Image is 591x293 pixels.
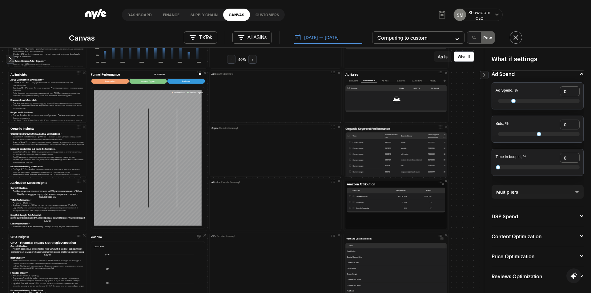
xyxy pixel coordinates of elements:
[429,85,446,91] th: Ad Spend
[442,169,458,175] td: 20805
[351,133,384,139] th: Type
[468,9,490,15] div: Showroom
[351,188,383,193] th: publisher
[10,222,85,225] h4: Lost Opportunities
[426,163,442,168] td: 1160025
[10,78,85,81] h4: ACOS Optimization & Profitability
[211,73,233,76] p: Ad
[13,173,85,181] li: Keyword Integration into Listings: внедрение 200+ высокочастотных и релевантных ключевых слов в з...
[384,169,399,175] td: 55341
[351,157,384,163] td: Current target
[211,127,238,130] p: Organic
[10,289,85,292] h4: Recommendations / Action Plan
[408,188,433,193] th: Clicks
[399,145,426,151] td: starlink
[10,111,85,114] h4: Budget Inefficiencies
[227,55,236,64] button: -
[13,282,85,287] li: High-ROI Potential: запуск SKU с высокой маржой и быстрой оборачиваемостью способен увеличить чис...
[13,53,85,58] li: Shopify: ~27K/month — продажи растут за счёт усиленной рекламы в Google Ads, Instagram и Facebook.
[345,277,446,282] td: Contribution Profit
[408,199,433,205] td: 79
[384,163,399,168] td: 59418
[496,190,579,194] button: Multipliers
[433,193,458,199] td: 104,580
[250,9,285,21] a: Customers
[433,199,458,205] td: 4
[433,188,458,193] th: Add to cart
[13,206,85,212] li: Opportunity: потенциал увеличения бюджета для масштабирования кампаний и тестирования новых ниш с...
[383,199,408,205] td: 3,160
[221,181,240,183] span: [Executive Summary]
[345,237,446,243] h2: Profit and Loss Statement
[154,73,165,76] div: What If Mode
[129,79,167,84] button: Amazon Organic
[10,98,85,101] h4: Revenue Growth Potential
[10,241,85,244] h3: CFO – Financial Impact & Strategic Allocation
[10,187,85,190] h4: Current Situation
[187,91,203,94] button: Amazon Organic
[345,243,445,248] th: Type
[384,139,399,145] td: 443880
[454,9,466,21] button: SM
[345,73,446,76] h3: Ad Sales
[13,274,85,277] li: Annual Lost Revenue: ~$3M/год.
[384,133,399,139] th: Search Volume SQ
[399,175,426,180] td: travel router
[383,193,408,199] td: 48,270,560
[442,139,458,145] td: 123358
[345,254,446,260] td: Cost of Goods Sold
[13,150,85,156] li: Estimated Lost Sales: ~$45K/мес. недополученной выручки из-за отсутствия целевых ключевых слов и ...
[399,163,426,168] td: wifi
[496,122,509,126] h4: Bids, %
[384,151,399,157] td: 358343
[10,147,85,150] h4: Missed Opportunities in Organic Performance
[345,283,446,288] td: Contribution Margin
[13,119,85,124] li: Lost Sales Due to Budget Caps: ~$64.6K/мес. недополученной выручки из-за раннего истощения бюджета.
[351,169,384,175] td: Current target
[167,79,205,84] button: Attribution
[238,57,246,62] span: 40 %
[454,51,474,62] button: What If
[13,201,85,204] li: Ad Spend: ~$100K/мес.
[294,34,301,41] img: Calendar
[426,157,442,163] td: 3142026
[442,145,458,151] td: 103780
[10,73,85,76] h3: Ad Insights
[434,51,451,62] button: As Is
[347,182,375,186] h3: Amazon Attribution
[377,79,393,83] button: Ad Type
[349,85,399,91] th: Type Ad
[13,101,85,104] li: New Campaigns: запуск дополнительных кампаний с оптимизированными ставками.
[384,145,399,151] td: 397375
[351,205,383,211] td: Google Adwords
[10,247,85,256] p: Problem: совокупные потери продаж из-за OOS (Out of Stock) и неэффективного распределения рекламн...
[13,259,85,264] li: Stockouts: нехватка запасов по ключевым ASIN в пиковые периоды, что приводит к прямым потерям про...
[399,151,426,157] td: wifi router
[13,86,85,92] li: Target ACOS: 27% после 1 месяца внедрения AI-оптимизации ставок и корректировки кампаний.
[216,235,235,237] span: [Executive Summary]
[351,139,384,145] td: Current target
[13,156,85,163] li: Root Causes: неполное покрытие высокочастотных запросов, недостаточная оптимизация текстов и опис...
[13,141,85,146] li: Drivers of Growth: интеграция ключевых слов в описания, улучшение контента страниц, а также согла...
[492,234,584,239] button: Content Optimization
[383,205,408,211] td: 680
[442,163,458,168] td: 15114
[441,182,445,186] button: Column settings
[492,55,584,63] h2: What if settings
[345,265,446,271] td: Gross Profit
[393,79,409,83] button: Targeting
[372,31,464,44] button: Comparing to custom
[13,264,85,270] li: Inefficient Ad Spend: часть рекламного бюджета направляется на низкомаржинальные или неприоритетн...
[10,181,85,184] h3: Attribution Sales Insights
[492,274,584,279] button: Reviews Optimization
[351,163,384,168] td: Current target
[10,271,85,274] h4: Financial Impact
[13,104,85,109] li: Expected Incremental Revenue: +~$24K/мес. после оптимизации и интеграции новых ключевых слов.
[10,216,85,222] p: запуск пилотных кампаний для диверсификации каналов продаж и увеличения общей выручки.
[496,89,518,93] h4: Ad Spend, %
[199,35,212,40] p: TikTok
[361,79,377,83] button: Performance
[351,175,384,180] td: Current target
[409,79,425,83] button: Match type
[10,133,85,136] h4: Organic Sales Growth from Ad & SEO Optimizations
